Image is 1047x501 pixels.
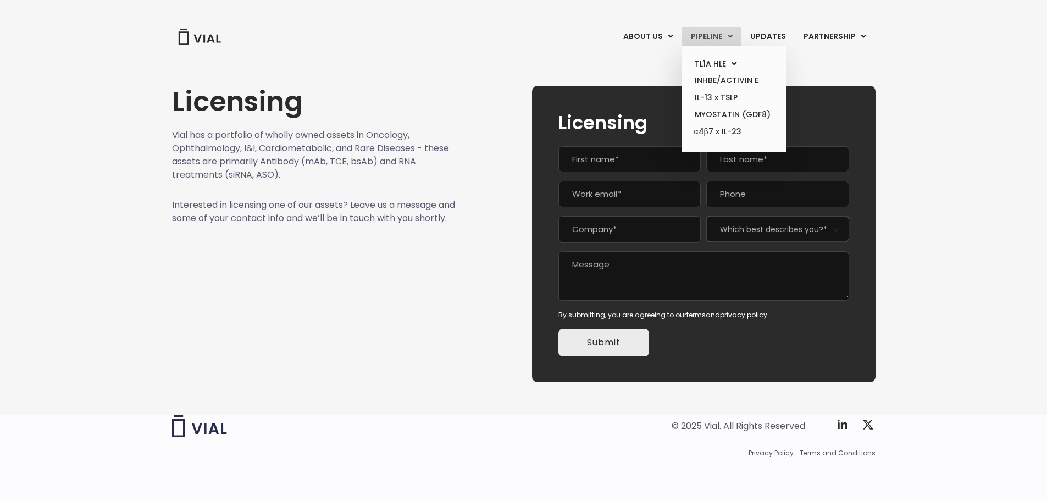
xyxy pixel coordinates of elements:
p: Vial has a portfolio of wholly owned assets in Oncology, Ophthalmology, I&I, Cardiometabolic, and... [172,129,456,181]
h2: Licensing [558,112,849,133]
a: TL1A HLEMenu Toggle [686,56,782,73]
span: Which best describes you?* [706,216,849,242]
a: ABOUT USMenu Toggle [614,27,682,46]
a: Privacy Policy [749,448,794,458]
a: UPDATES [741,27,794,46]
input: Last name* [706,146,849,173]
a: α4β7 x IL-23 [686,123,782,141]
a: terms [686,310,706,320]
h1: Licensing [172,86,456,118]
input: First name* [558,146,701,173]
a: PIPELINEMenu Toggle [682,27,741,46]
a: Terms and Conditions [800,448,876,458]
a: MYOSTATIN (GDF8) [686,106,782,123]
input: Company* [558,216,701,243]
div: By submitting, you are agreeing to our and [558,310,849,320]
a: PARTNERSHIPMenu Toggle [795,27,875,46]
img: Vial logo wih "Vial" spelled out [172,415,227,437]
a: IL-13 x TSLP [686,89,782,106]
input: Work email* [558,181,701,207]
a: INHBE/ACTIVIN E [686,72,782,89]
div: © 2025 Vial. All Rights Reserved [672,420,805,432]
p: Interested in licensing one of our assets? Leave us a message and some of your contact info and w... [172,199,456,225]
input: Phone [706,181,849,207]
a: privacy policy [720,310,767,320]
img: Vial Logo [178,29,221,45]
input: Submit [558,329,649,356]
